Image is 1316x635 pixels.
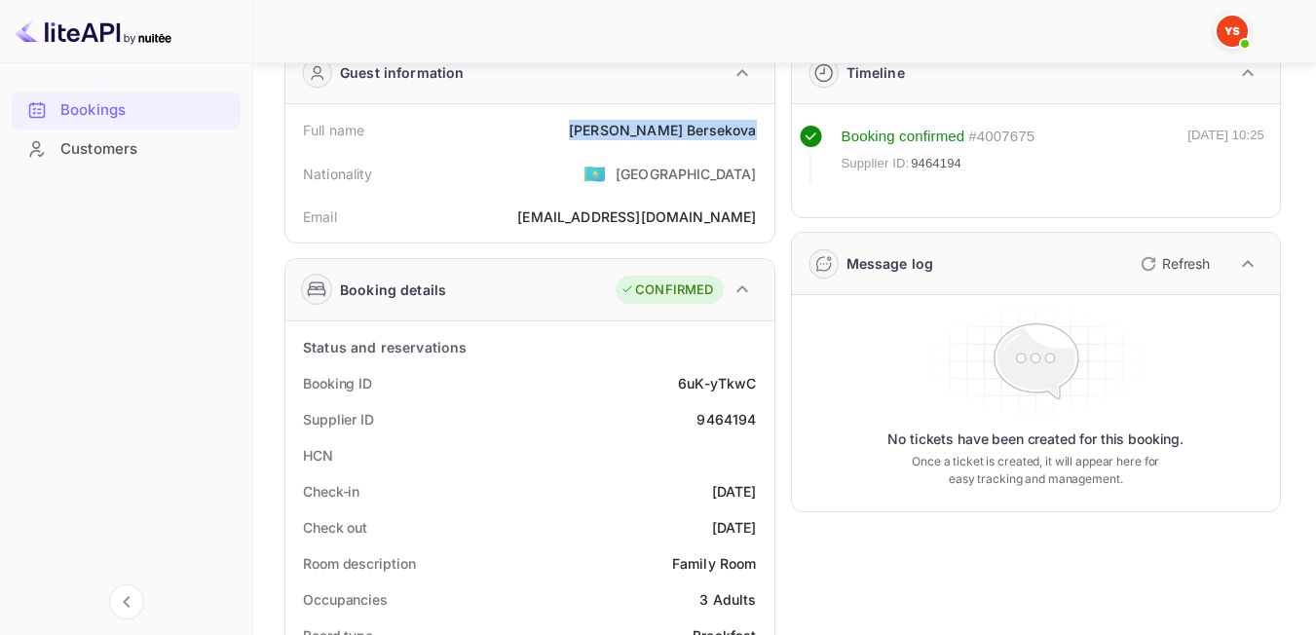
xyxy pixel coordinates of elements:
div: Occupancies [303,589,388,610]
div: # 4007675 [968,126,1034,148]
p: Once a ticket is created, it will appear here for easy tracking and management. [906,453,1166,488]
a: Bookings [12,92,241,128]
img: LiteAPI logo [16,16,171,47]
span: 9464194 [911,154,961,173]
button: Collapse navigation [109,584,144,619]
div: Bookings [60,99,231,122]
div: Check out [303,517,367,538]
div: [GEOGRAPHIC_DATA] [616,164,757,184]
div: [PERSON_NAME] Bersekova [569,120,756,140]
div: Check-in [303,481,359,502]
div: Booking confirmed [842,126,965,148]
span: Supplier ID: [842,154,910,173]
p: Refresh [1162,253,1210,274]
div: [DATE] [712,517,757,538]
div: Guest information [340,62,465,83]
div: HCN [303,445,333,466]
div: Customers [12,131,241,168]
div: Full name [303,120,364,140]
div: Timeline [846,62,905,83]
div: [EMAIL_ADDRESS][DOMAIN_NAME] [517,206,756,227]
a: Customers [12,131,241,167]
div: Booking details [340,280,446,300]
span: United States [583,156,606,191]
div: [DATE] [712,481,757,502]
div: Bookings [12,92,241,130]
div: Supplier ID [303,409,374,430]
img: Yandex Support [1217,16,1248,47]
div: Room description [303,553,415,574]
div: 6uK-yTkwC [678,373,756,393]
div: Status and reservations [303,337,467,357]
div: Booking ID [303,373,372,393]
div: Message log [846,253,934,274]
div: CONFIRMED [620,280,713,300]
div: Customers [60,138,231,161]
div: Nationality [303,164,373,184]
p: No tickets have been created for this booking. [887,430,1184,449]
div: Email [303,206,337,227]
div: 3 Adults [699,589,756,610]
div: [DATE] 10:25 [1187,126,1264,182]
div: Family Room [672,553,757,574]
div: 9464194 [696,409,756,430]
button: Refresh [1129,248,1218,280]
